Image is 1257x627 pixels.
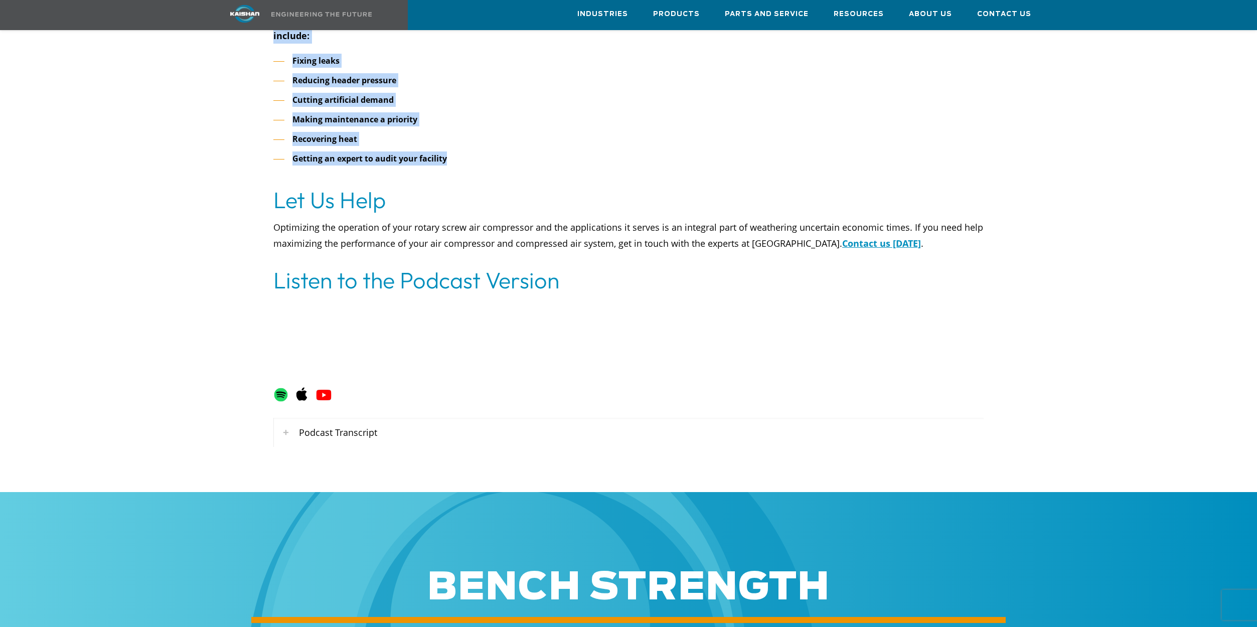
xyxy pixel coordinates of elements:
b: Fixing leaks [292,55,340,66]
a: Parts and Service [725,1,809,28]
a: About Us [909,1,952,28]
div: Podcast Transcript [273,418,984,447]
img: Engineering the future [271,12,372,17]
span: About Us [909,9,952,20]
p: Optimizing the operation of your rotary screw air compressor and the applications it serves is an... [273,219,984,251]
a: Resources [834,1,884,28]
b: Recovering heat [292,133,357,144]
span: Industries [577,9,628,20]
div: Podcast Transcript [274,418,984,447]
a: Contact Us [977,1,1031,28]
img: Apple Podcasts [294,387,309,401]
b: Reducing header pressure [292,75,396,86]
img: kaishan logo [207,5,282,23]
span: Products [653,9,700,20]
b: Making maintenance a priority [292,114,417,125]
span: Parts and Service [725,9,809,20]
b: Getting an expert to audit your facility [292,153,447,164]
img: YouTube [315,386,333,404]
a: Contact us [DATE] [842,237,921,249]
span: Resources [834,9,884,20]
a: Products [653,1,700,28]
h2: Listen to the Podcast Version [273,266,984,294]
b: Cutting artificial demand [292,94,394,105]
a: Industries [577,1,628,28]
h2: Let Us Help [273,186,984,214]
span: Contact Us [977,9,1031,20]
img: Spotify [273,385,288,402]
